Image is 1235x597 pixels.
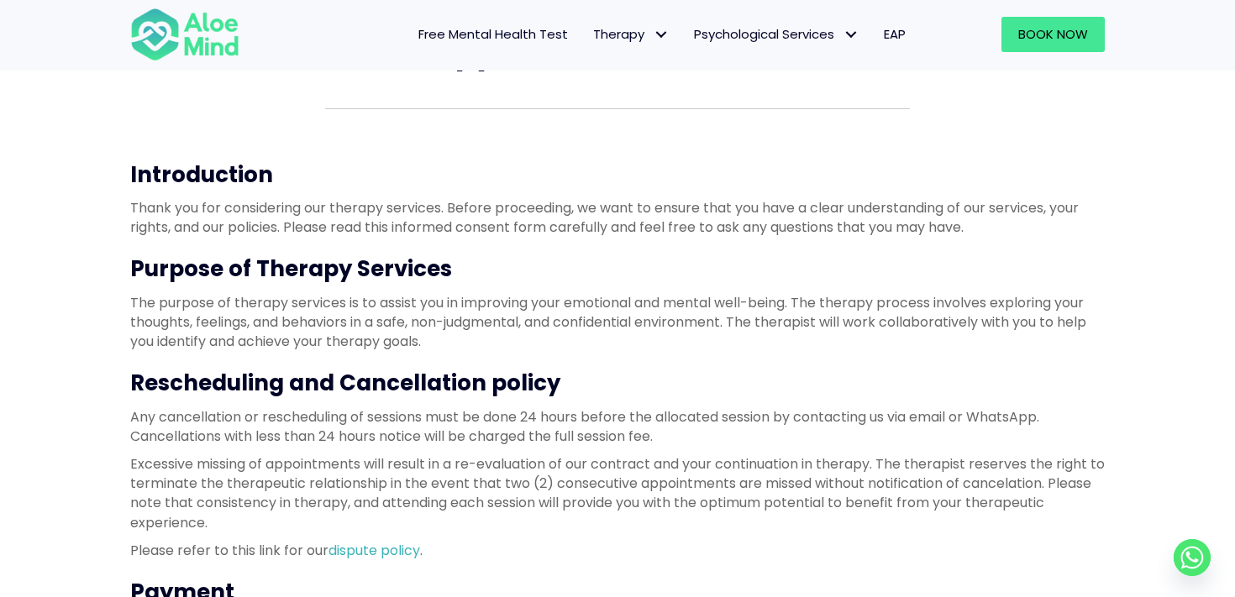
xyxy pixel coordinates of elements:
[871,17,918,52] a: EAP
[681,17,871,52] a: Psychological ServicesPsychological Services: submenu
[130,293,1105,352] p: The purpose of therapy services is to assist you in improving your emotional and mental well-bein...
[130,454,1105,532] p: Excessive missing of appointments will result in a re-evaluation of our contract and your continu...
[838,23,863,47] span: Psychological Services: submenu
[130,541,1105,560] p: Please refer to this link for our .
[884,25,906,43] span: EAP
[130,368,1105,398] h3: Rescheduling and Cancellation policy
[649,23,673,47] span: Therapy: submenu
[406,17,581,52] a: Free Mental Health Test
[130,407,1105,446] p: Any cancellation or rescheduling of sessions must be done 24 hours before the allocated session b...
[1018,25,1088,43] span: Book Now
[1001,17,1105,52] a: Book Now
[328,541,420,560] a: dispute policy
[130,7,239,62] img: Aloe mind Logo
[261,17,918,52] nav: Menu
[694,25,859,43] span: Psychological Services
[130,160,1105,190] h3: Introduction
[581,17,681,52] a: TherapyTherapy: submenu
[593,25,669,43] span: Therapy
[418,25,568,43] span: Free Mental Health Test
[130,198,1105,237] p: Thank you for considering our therapy services. Before proceeding, we want to ensure that you hav...
[1174,539,1211,576] a: Whatsapp
[130,254,1105,284] h3: Purpose of Therapy Services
